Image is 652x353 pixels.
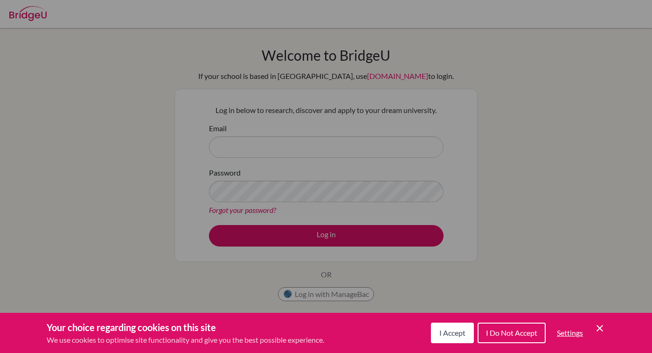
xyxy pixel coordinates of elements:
h3: Your choice regarding cookies on this site [47,320,324,334]
button: Save and close [594,323,605,334]
span: Settings [557,328,583,337]
p: We use cookies to optimise site functionality and give you the best possible experience. [47,334,324,346]
span: I Do Not Accept [486,328,537,337]
button: I Do Not Accept [478,323,546,343]
button: Settings [549,324,590,342]
button: I Accept [431,323,474,343]
span: I Accept [439,328,465,337]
